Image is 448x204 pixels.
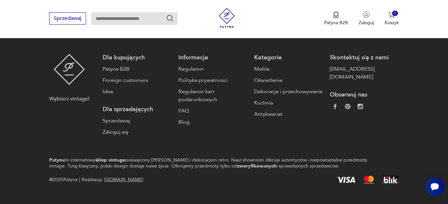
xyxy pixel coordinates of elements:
p: Wybierz vintage! [49,95,89,103]
a: [EMAIL_ADDRESS][DOMAIN_NAME] [330,65,399,81]
a: Antykwariat [254,110,323,118]
img: Patyna - sklep z meblami i dekoracjami vintage [217,8,237,28]
a: Kuchnia [254,99,323,107]
a: Foreign customers [103,76,172,84]
a: Dekoracje i przechowywanie [254,88,323,96]
a: Blog [178,118,247,126]
button: Zaloguj [359,11,374,26]
p: Patyna B2B [324,20,348,26]
img: 37d27d81a828e637adc9f9cb2e3d3a8a.webp [345,104,350,109]
a: Oświetlenie [254,76,323,84]
strong: Patyna [49,157,65,163]
p: Obserwuj nas [330,91,399,99]
span: Realizacja: [82,176,143,184]
a: Sprzedawaj [49,17,86,21]
button: 0Koszyk [385,11,399,26]
p: Dla kupujących [103,54,172,62]
a: Ikona medaluPatyna B2B [324,11,348,26]
a: Regulamin [178,65,247,73]
a: [DOMAIN_NAME] [104,176,143,183]
a: Zaloguj się [103,128,172,136]
img: BLIK [382,176,399,184]
p: Skontaktuj się z nami [330,54,399,62]
span: @ 2025 Patyna [49,176,77,184]
p: Koszyk [385,20,399,26]
img: Ikonka użytkownika [363,11,370,18]
p: Zaloguj [359,20,374,26]
img: Ikona medalu [333,11,339,19]
p: Dla sprzedających [103,105,172,113]
img: da9060093f698e4c3cedc1453eec5031.webp [332,104,338,109]
a: Sprzedawaj [103,117,172,125]
button: Szukaj [166,14,174,22]
p: Kategorie [254,54,323,62]
strong: sklep vintage [95,157,125,163]
div: | [79,176,80,184]
a: FAQ [178,107,247,115]
button: Patyna B2B [324,11,348,26]
div: 0 [392,11,398,16]
button: Sprzedawaj [49,12,86,25]
a: Idea [103,88,172,96]
a: Patyna B2B [103,65,172,73]
p: to internetowy poświęcony [PERSON_NAME] i dekoracjom retro. Nasz showroom oferuje autentyczne i n... [49,157,375,169]
img: Ikona koszyka [388,11,395,18]
img: c2fd9cf7f39615d9d6839a72ae8e59e5.webp [358,104,363,109]
strong: zweryfikowanych [237,163,276,169]
a: Polityka prywatności [178,76,247,84]
img: Patyna - sklep z meblami i dekoracjami vintage [53,54,85,85]
img: Visa [337,177,355,183]
a: Regulamin kart podarunkowych [178,88,247,103]
a: Meble [254,65,323,73]
p: Informacje [178,54,247,62]
img: Mastercard [363,176,374,184]
iframe: Smartsupp widget button [425,177,444,196]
